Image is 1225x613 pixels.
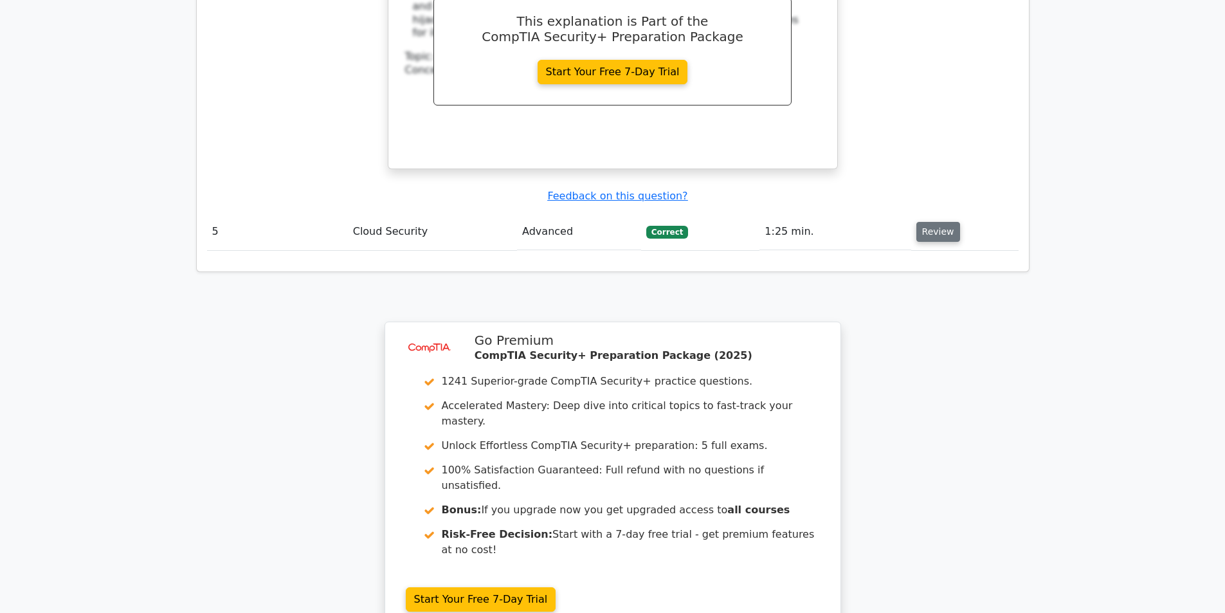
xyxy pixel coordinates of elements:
[538,60,688,84] a: Start Your Free 7-Day Trial
[547,190,687,202] a: Feedback on this question?
[406,587,556,612] a: Start Your Free 7-Day Trial
[759,214,911,250] td: 1:25 min.
[207,214,348,250] td: 5
[517,214,641,250] td: Advanced
[405,64,821,77] div: Concept:
[348,214,517,250] td: Cloud Security
[646,226,688,239] span: Correct
[916,222,960,242] button: Review
[405,50,821,64] div: Topic:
